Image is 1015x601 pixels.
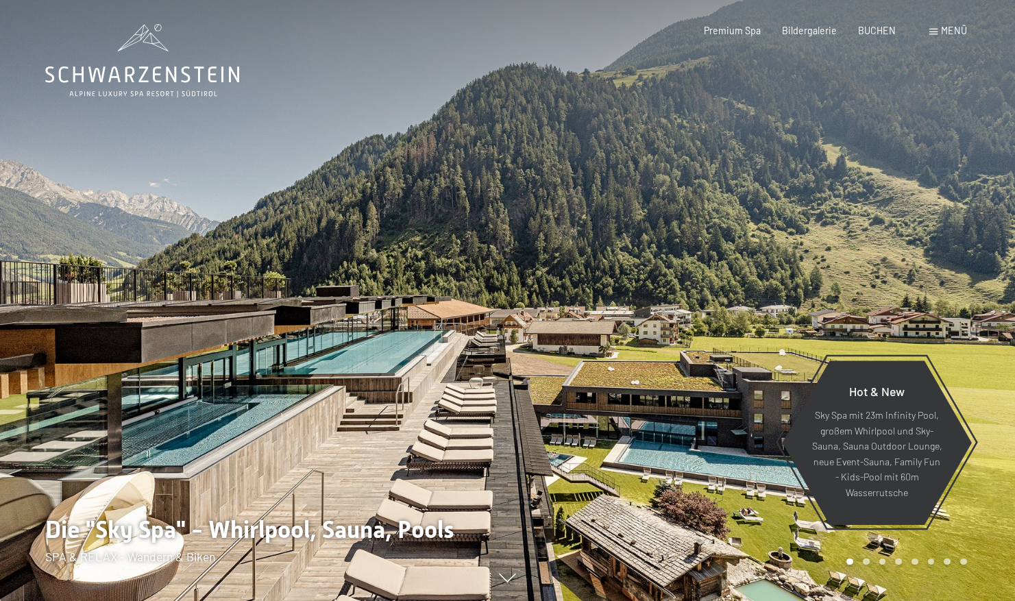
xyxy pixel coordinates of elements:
[879,559,886,565] div: Carousel Page 3
[863,559,870,565] div: Carousel Page 2
[842,559,966,565] div: Carousel Pagination
[928,559,935,565] div: Carousel Page 6
[811,408,942,501] p: Sky Spa mit 23m Infinity Pool, großem Whirlpool und Sky-Sauna, Sauna Outdoor Lounge, neue Event-S...
[782,25,837,36] a: Bildergalerie
[960,559,967,565] div: Carousel Page 8
[858,25,896,36] a: BUCHEN
[849,384,905,399] span: Hot & New
[941,25,967,36] span: Menü
[781,360,973,526] a: Hot & New Sky Spa mit 23m Infinity Pool, großem Whirlpool und Sky-Sauna, Sauna Outdoor Lounge, ne...
[912,559,918,565] div: Carousel Page 5
[944,559,951,565] div: Carousel Page 7
[704,25,761,36] a: Premium Spa
[846,559,853,565] div: Carousel Page 1 (Current Slide)
[895,559,902,565] div: Carousel Page 4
